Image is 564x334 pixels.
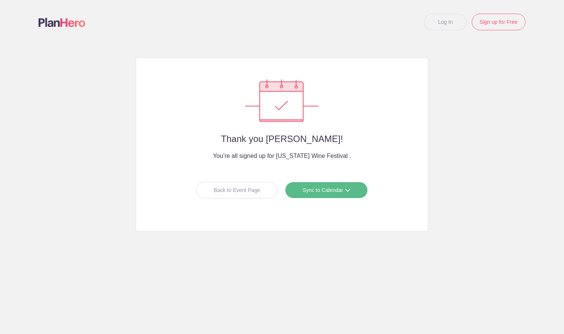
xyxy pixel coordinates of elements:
[39,18,85,27] img: Logo main planhero
[424,14,466,30] a: Log In
[472,14,525,30] a: Sign up for Free
[151,151,412,161] h4: You’re all signed up for [US_STATE] Wine Festival .
[245,79,319,122] img: Success confirmation
[196,182,277,198] a: Back to Event Page
[151,134,412,144] h2: Thank you [PERSON_NAME]!
[285,182,367,198] a: Sync to Calendar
